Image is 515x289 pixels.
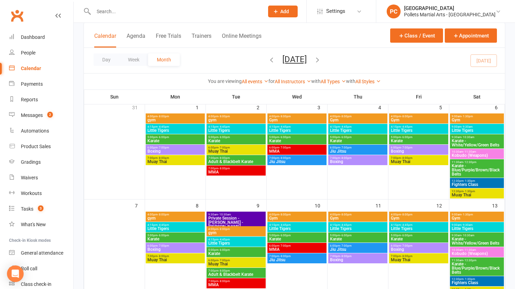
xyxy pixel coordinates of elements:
[328,90,388,104] th: Thu
[147,216,203,220] span: gym
[91,7,259,16] input: Search...
[269,247,325,252] span: MMA
[127,33,145,48] button: Agenda
[147,118,203,122] span: gym
[147,149,203,153] span: Boxing
[147,160,203,164] span: Muay Thai
[391,125,447,128] span: 4:15pm
[208,78,242,84] strong: You are viewing
[330,136,386,139] span: 5:00pm
[451,248,502,252] span: 10:30am
[147,237,203,241] span: Karate
[208,228,264,231] span: 4:00pm
[269,115,325,118] span: 4:00pm
[21,222,46,227] div: What's New
[436,199,449,211] div: 12
[268,6,298,17] button: Add
[269,149,325,153] span: MMA
[269,213,325,216] span: 4:00pm
[464,179,475,182] span: - 1:30pm
[279,136,291,139] span: - 6:00pm
[391,156,447,160] span: 7:00pm
[451,153,502,158] span: Kobudo (Weapons)
[451,136,502,139] span: 9:30am
[391,244,447,247] span: 6:00pm
[451,139,502,147] span: Karate - White/Yellow/Green Belts
[208,139,264,143] span: Karate
[279,115,291,118] span: - 8:00pm
[192,33,211,48] button: Trainers
[461,136,474,139] span: - 10:30am
[158,146,169,149] span: - 7:00pm
[147,213,203,216] span: 4:00pm
[269,258,325,262] span: Jiu Jitsu
[330,146,386,149] span: 6:00pm
[391,146,447,149] span: 6:00pm
[218,280,230,283] span: - 8:00pm
[208,283,264,287] span: MMA
[147,244,203,247] span: 6:00pm
[391,237,447,241] span: Karate
[8,7,26,24] a: Clubworx
[9,76,73,92] a: Payments
[340,223,352,227] span: - 4:45pm
[330,156,386,160] span: 7:00pm
[9,245,73,261] a: General attendance kiosk mode
[451,150,502,153] span: 10:30am
[208,115,264,118] span: 4:00pm
[132,101,145,113] div: 31
[9,139,73,154] a: Product Sales
[148,53,180,66] button: Month
[269,244,325,247] span: 6:00pm
[158,115,169,118] span: - 8:00pm
[269,128,325,133] span: Little Tigers
[218,136,230,139] span: - 6:00pm
[451,179,502,182] span: 12:30pm
[451,278,502,281] span: 12:30pm
[147,258,203,262] span: Muay Thai
[330,234,386,237] span: 5:00pm
[463,150,476,153] span: - 11:30am
[451,125,502,128] span: 9:00am
[391,115,447,118] span: 4:00pm
[330,247,386,252] span: Jiu Jitsu
[401,125,412,128] span: - 4:45pm
[218,259,230,262] span: - 7:00pm
[222,33,261,48] button: Online Meetings
[330,160,386,164] span: Boxing
[461,223,473,227] span: - 9:30am
[208,160,264,164] span: Adult & Blackbelt Karate
[9,29,73,45] a: Dashboard
[401,234,412,237] span: - 6:00pm
[218,269,230,272] span: - 8:00pm
[279,213,291,216] span: - 8:00pm
[451,118,502,122] span: Gym
[218,146,230,149] span: - 7:00pm
[340,156,352,160] span: - 8:00pm
[451,223,502,227] span: 9:00am
[401,146,412,149] span: - 7:00pm
[401,255,412,258] span: - 8:00pm
[449,90,505,104] th: Sat
[208,216,264,229] span: Private Session - [PERSON_NAME] - [PERSON_NAME]
[21,34,45,40] div: Dashboard
[269,223,325,227] span: 4:15pm
[9,45,73,61] a: People
[340,244,352,247] span: - 7:00pm
[340,255,352,258] span: - 8:00pm
[147,125,203,128] span: 4:15pm
[492,199,505,211] div: 13
[21,250,63,256] div: General attendance
[267,90,328,104] th: Wed
[208,241,264,245] span: Little Tigers
[330,128,386,133] span: Little Tigers
[340,115,352,118] span: - 8:00pm
[391,128,447,133] span: Little Tigers
[9,186,73,201] a: Workouts
[391,160,447,164] span: Muay Thai
[156,33,181,48] button: Free Trials
[451,252,502,256] span: Kobudo (Weapons)
[158,156,169,160] span: - 8:00pm
[279,234,291,237] span: - 6:00pm
[451,259,502,262] span: 11:30am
